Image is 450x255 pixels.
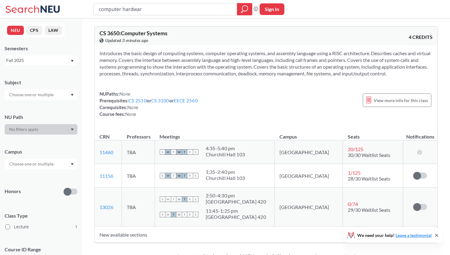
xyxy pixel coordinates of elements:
[71,163,74,166] svg: Dropdown arrow
[176,196,182,202] span: W
[193,196,198,202] span: S
[160,212,165,217] span: S
[348,170,361,176] span: 1 / 125
[374,97,428,104] span: View more info for this class
[119,91,130,97] span: None
[182,196,187,202] span: T
[176,173,182,178] span: W
[176,149,182,155] span: W
[171,212,176,217] span: T
[151,98,169,103] a: CS 3100
[357,233,432,238] span: We need your help!
[206,145,245,151] div: 4:35 - 5:40 pm
[99,30,167,36] span: CS 3650 : Computer Systems
[206,175,245,181] div: Churchill Hall 103
[403,127,437,140] th: Notifications
[99,204,113,210] a: 13026
[171,173,176,178] span: T
[125,111,136,117] span: None
[206,151,245,158] div: Churchill Hall 103
[193,173,198,178] span: S
[5,148,77,155] div: Campus
[206,208,266,214] div: 11:45 - 1:25 pm
[348,207,390,213] span: 29/30 Waitlist Seats
[206,169,245,175] div: 1:35 - 2:40 pm
[348,146,363,152] span: 20 / 125
[122,140,155,164] td: TBA
[182,173,187,178] span: T
[165,173,171,178] span: M
[71,94,74,96] svg: Dropdown arrow
[160,149,165,155] span: S
[160,173,165,178] span: S
[5,55,77,65] div: Fall 2025Dropdown arrow
[171,149,176,155] span: T
[155,127,275,140] th: Meetings
[99,90,198,117] div: NUPaths: Prerequisites: or or Corequisites: Course fees:
[5,124,77,135] div: Dropdown arrow
[187,173,193,178] span: F
[275,127,343,140] th: Campus
[75,223,77,230] span: 1
[5,79,77,86] div: Subject
[71,128,74,131] svg: Dropdown arrow
[95,226,403,243] td: New available sections
[348,176,390,181] span: 28/30 Waitlist Seats
[348,152,390,158] span: 30/30 Waitlist Seats
[127,105,138,110] span: None
[6,160,58,168] input: Choose one or multiple
[105,37,148,44] span: Updated 3 minutes ago
[7,26,24,35] button: NEU
[237,3,252,15] div: magnifying glass
[275,164,343,188] td: [GEOGRAPHIC_DATA]
[5,223,77,231] label: Lecture
[171,196,176,202] span: T
[5,159,77,169] div: Dropdown arrow
[193,212,198,217] span: S
[241,5,248,13] svg: magnifying glass
[275,188,343,226] td: [GEOGRAPHIC_DATA]
[348,201,358,207] span: 0 / 74
[206,192,266,199] div: 2:50 - 4:30 pm
[187,149,193,155] span: F
[99,149,113,155] a: 11460
[6,91,58,98] input: Choose one or multiple
[176,212,182,217] span: W
[99,50,433,77] section: Introduces the basic design of computing systems, computer operating systems, and assembly langua...
[99,173,113,179] a: 11156
[122,127,155,140] th: Professors
[99,133,110,140] div: CRN
[5,89,77,100] div: Dropdown arrow
[409,34,433,40] span: 4 CREDITS
[275,140,343,164] td: [GEOGRAPHIC_DATA]
[98,4,233,14] input: Class, professor, course number, "phrase"
[182,149,187,155] span: T
[122,164,155,188] td: TBA
[182,212,187,217] span: T
[5,212,77,219] span: Class Type
[343,127,403,140] th: Seats
[165,196,171,202] span: M
[187,212,193,217] span: F
[129,98,147,103] a: CS 2510
[193,149,198,155] span: S
[160,196,165,202] span: S
[206,199,266,205] div: [GEOGRAPHIC_DATA] 420
[5,188,21,195] p: Honors
[5,114,77,120] div: NU Path
[5,246,77,253] p: Course ID Range
[5,45,77,52] div: Semesters
[187,196,193,202] span: F
[122,188,155,226] td: TBA
[165,149,171,155] span: M
[174,98,198,103] a: EECE 2560
[45,26,62,35] button: LAW
[71,60,74,62] svg: Dropdown arrow
[206,214,266,220] div: [GEOGRAPHIC_DATA] 420
[6,57,70,64] div: Fall 2025
[260,3,284,15] button: Sign In
[26,26,42,35] button: CPS
[165,212,171,217] span: M
[396,233,432,238] a: Leave a testimonial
